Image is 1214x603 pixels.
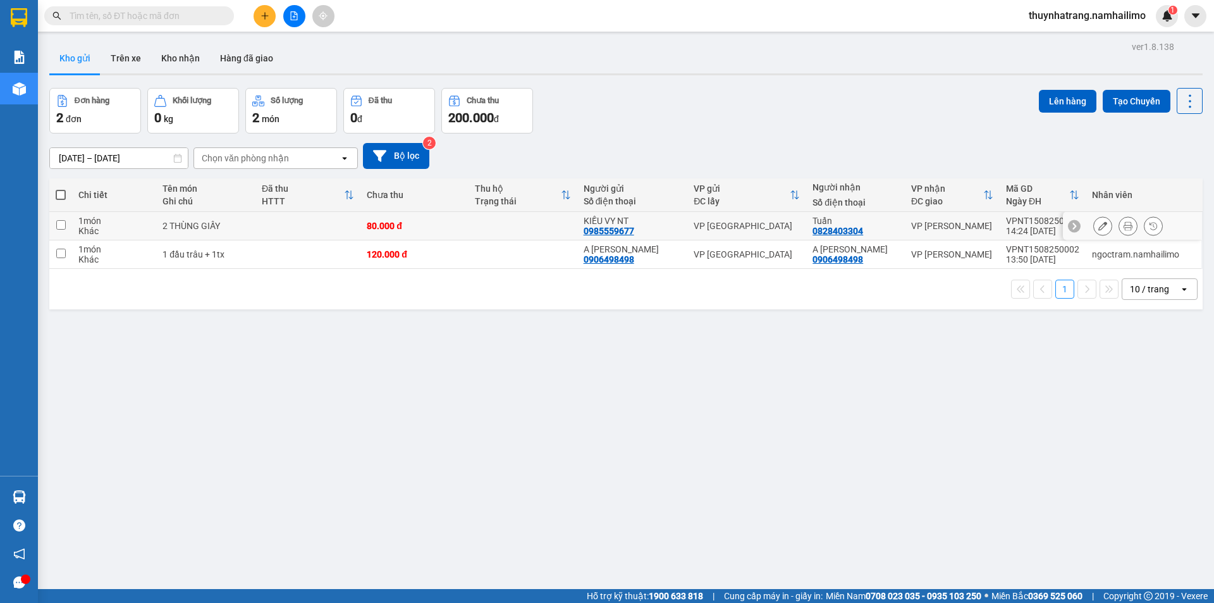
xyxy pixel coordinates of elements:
[101,43,151,73] button: Trên xe
[70,9,219,23] input: Tìm tên, số ĐT hoặc mã đơn
[340,153,350,163] svg: open
[11,41,139,56] div: A [PERSON_NAME]
[911,249,993,259] div: VP [PERSON_NAME]
[75,96,109,105] div: Đơn hàng
[1132,40,1174,54] div: ver 1.8.138
[261,11,269,20] span: plus
[475,196,560,206] div: Trạng thái
[1092,190,1195,200] div: Nhân viên
[1170,6,1175,15] span: 1
[202,152,289,165] div: Chọn văn phòng nhận
[1028,591,1082,601] strong: 0369 525 060
[367,221,462,231] div: 80.000 đ
[812,216,898,226] div: Tuấn
[1103,90,1170,113] button: Tạo Chuyến
[162,196,249,206] div: Ghi chú
[154,110,161,125] span: 0
[262,196,344,206] div: HTTT
[694,221,800,231] div: VP [GEOGRAPHIC_DATA]
[1006,244,1079,254] div: VPNT1508250002
[262,183,344,194] div: Đã thu
[1055,280,1074,299] button: 1
[448,110,494,125] span: 200.000
[1130,283,1169,295] div: 10 / trang
[587,589,703,603] span: Hỗ trợ kỹ thuật:
[52,11,61,20] span: search
[66,114,82,124] span: đơn
[1162,10,1173,22] img: icon-new-feature
[78,254,150,264] div: Khác
[812,254,863,264] div: 0906498498
[49,88,141,134] button: Đơn hàng2đơn
[13,51,26,64] img: solution-icon
[905,178,1000,212] th: Toggle SortBy
[11,56,139,74] div: 0906498498
[148,71,250,89] div: 0906498498
[494,114,499,124] span: đ
[1184,5,1206,27] button: caret-down
[78,244,150,254] div: 1 món
[13,519,25,532] span: question-circle
[812,182,898,192] div: Người nhận
[984,594,988,599] span: ⚪️
[1092,249,1195,259] div: ngoctram.namhailimo
[1039,90,1096,113] button: Lên hàng
[254,5,276,27] button: plus
[584,196,682,206] div: Số điện thoại
[11,8,27,27] img: logo-vxr
[911,221,993,231] div: VP [PERSON_NAME]
[649,591,703,601] strong: 1900 633 818
[1092,589,1094,603] span: |
[50,148,188,168] input: Select a date range.
[826,589,981,603] span: Miền Nam
[1006,196,1069,206] div: Ngày ĐH
[312,5,334,27] button: aim
[812,197,898,208] div: Số điện thoại
[911,183,983,194] div: VP nhận
[363,143,429,169] button: Bộ lọc
[441,88,533,134] button: Chưa thu200.000đ
[319,11,328,20] span: aim
[255,178,360,212] th: Toggle SortBy
[13,490,26,504] img: warehouse-icon
[584,254,634,264] div: 0906498498
[469,178,577,212] th: Toggle SortBy
[210,43,283,73] button: Hàng đã giao
[1019,8,1156,23] span: thuynhatrang.namhailimo
[694,183,790,194] div: VP gửi
[148,41,250,71] div: A [PERSON_NAME]
[1006,183,1069,194] div: Mã GD
[56,110,63,125] span: 2
[1190,10,1201,22] span: caret-down
[357,114,362,124] span: đ
[687,178,806,212] th: Toggle SortBy
[1006,216,1079,226] div: VPNT1508250003
[1144,592,1153,600] span: copyright
[173,96,211,105] div: Khối lượng
[78,226,150,236] div: Khác
[148,11,250,41] div: VP [PERSON_NAME]
[245,88,337,134] button: Số lượng2món
[694,196,790,206] div: ĐC lấy
[148,12,178,25] span: Nhận:
[147,88,239,134] button: Khối lượng0kg
[812,244,898,254] div: A Trương
[584,226,634,236] div: 0985559677
[991,589,1082,603] span: Miền Bắc
[584,216,682,226] div: KIỀU VY NT
[162,221,249,231] div: 2 THÙNG GIẤY
[290,11,298,20] span: file-add
[151,43,210,73] button: Kho nhận
[713,589,714,603] span: |
[812,226,863,236] div: 0828403304
[49,43,101,73] button: Kho gửi
[162,183,249,194] div: Tên món
[866,591,981,601] strong: 0708 023 035 - 0935 103 250
[911,196,983,206] div: ĐC giao
[467,96,499,105] div: Chưa thu
[271,96,303,105] div: Số lượng
[78,190,150,200] div: Chi tiết
[13,82,26,96] img: warehouse-icon
[252,110,259,125] span: 2
[13,576,25,588] span: message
